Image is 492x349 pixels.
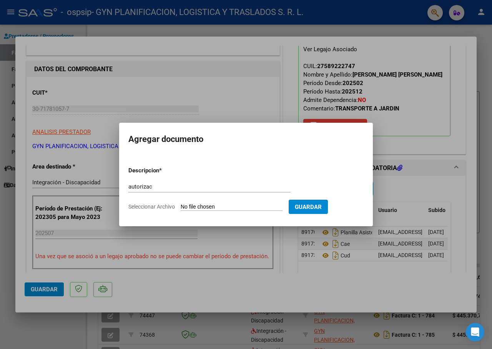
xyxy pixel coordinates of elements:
[128,132,364,147] h2: Agregar documento
[295,204,322,210] span: Guardar
[289,200,328,214] button: Guardar
[128,166,199,175] p: Descripcion
[466,323,484,341] div: Open Intercom Messenger
[128,204,175,210] span: Seleccionar Archivo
